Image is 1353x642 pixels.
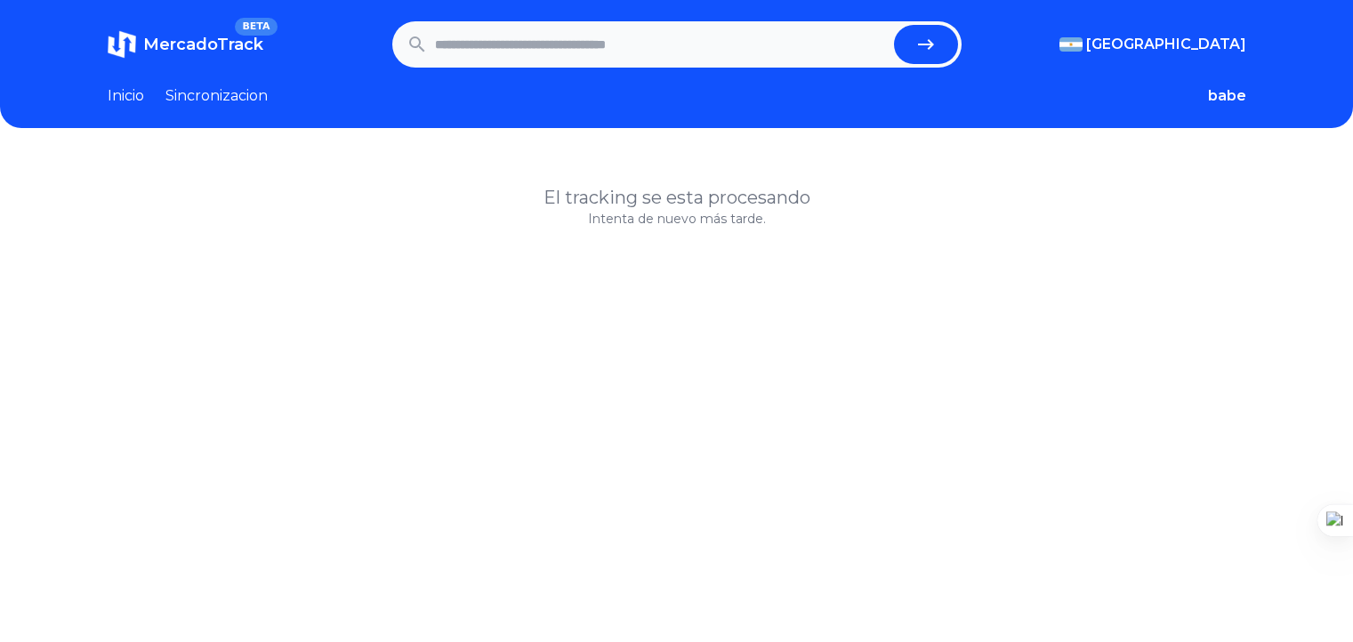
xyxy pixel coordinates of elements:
a: MercadoTrackBETA [108,30,263,59]
p: Intenta de nuevo más tarde. [108,210,1246,228]
img: MercadoTrack [108,30,136,59]
a: Sincronizacion [165,85,268,107]
button: babe [1208,85,1246,107]
h1: El tracking se esta procesando [108,185,1246,210]
span: MercadoTrack [143,35,263,54]
img: Argentina [1059,37,1083,52]
a: Inicio [108,85,144,107]
span: [GEOGRAPHIC_DATA] [1086,34,1246,55]
button: [GEOGRAPHIC_DATA] [1059,34,1246,55]
span: BETA [235,18,277,36]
